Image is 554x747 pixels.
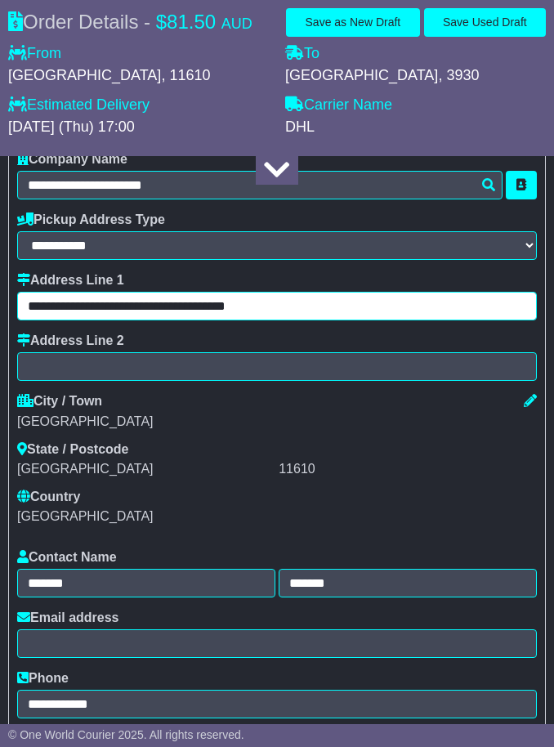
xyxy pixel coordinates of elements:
[8,11,252,34] div: Order Details -
[17,272,124,288] label: Address Line 1
[8,45,61,63] label: From
[221,16,252,32] span: AUD
[8,96,269,114] label: Estimated Delivery
[285,96,392,114] label: Carrier Name
[17,393,102,409] label: City / Town
[17,670,69,686] label: Phone
[167,11,216,33] span: 81.50
[17,441,128,457] label: State / Postcode
[17,509,154,523] span: [GEOGRAPHIC_DATA]
[279,461,537,476] div: 11610
[286,8,419,37] button: Save as New Draft
[17,414,537,429] div: [GEOGRAPHIC_DATA]
[17,212,165,227] label: Pickup Address Type
[156,11,167,33] span: $
[285,67,438,83] span: [GEOGRAPHIC_DATA]
[17,333,124,348] label: Address Line 2
[161,67,210,83] span: , 11610
[8,67,161,83] span: [GEOGRAPHIC_DATA]
[285,119,546,136] div: DHL
[17,610,119,625] label: Email address
[17,549,117,565] label: Contact Name
[285,45,319,63] label: To
[17,489,80,504] label: Country
[424,8,546,37] button: Save Used Draft
[8,119,269,136] div: [DATE] (Thu) 17:00
[438,67,479,83] span: , 3930
[17,461,275,476] div: [GEOGRAPHIC_DATA]
[8,728,244,741] span: © One World Courier 2025. All rights reserved.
